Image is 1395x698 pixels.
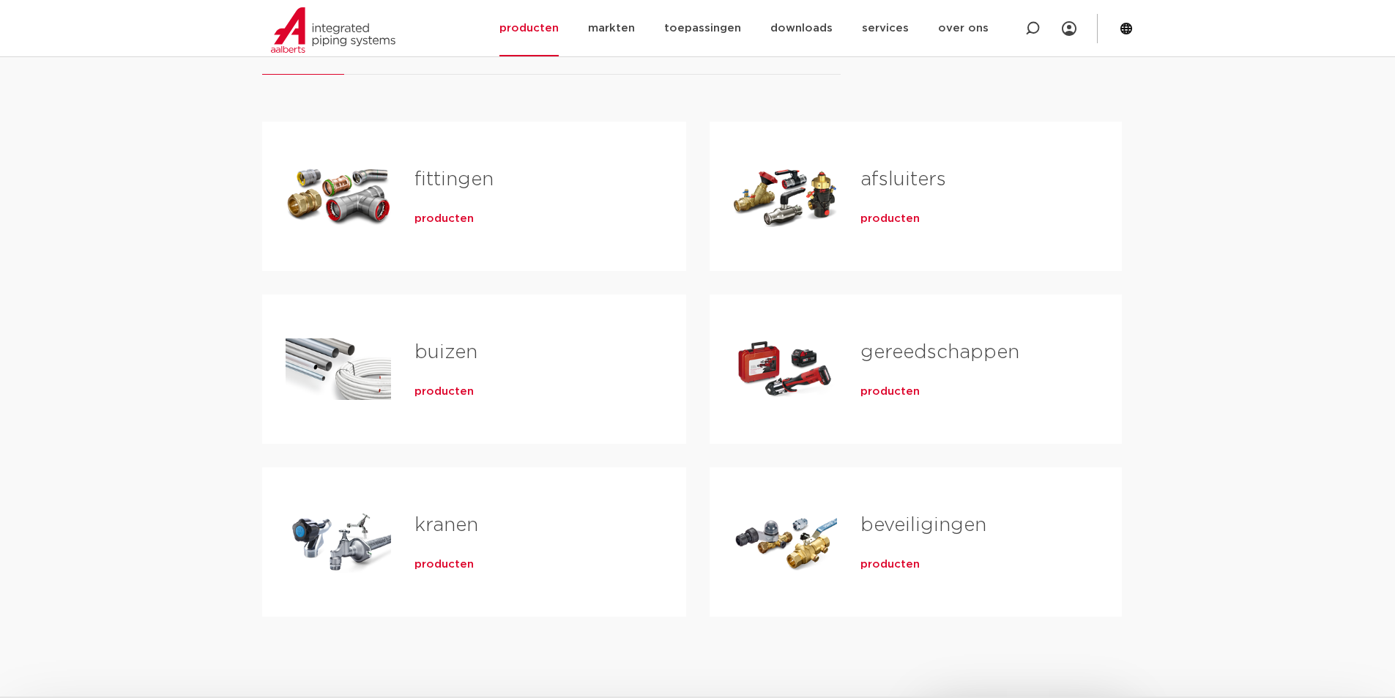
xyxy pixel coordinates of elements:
a: producten [414,212,474,226]
a: buizen [414,343,477,362]
a: afsluiters [860,170,946,189]
a: producten [860,385,920,399]
a: producten [414,557,474,572]
a: kranen [414,516,478,535]
div: Tabs. Open items met enter of spatie, sluit af met escape en navigeer met de pijltoetsen. [262,39,1134,640]
a: producten [860,557,920,572]
a: fittingen [414,170,494,189]
a: producten [860,212,920,226]
a: beveiligingen [860,516,986,535]
a: producten [414,385,474,399]
a: gereedschappen [860,343,1019,362]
